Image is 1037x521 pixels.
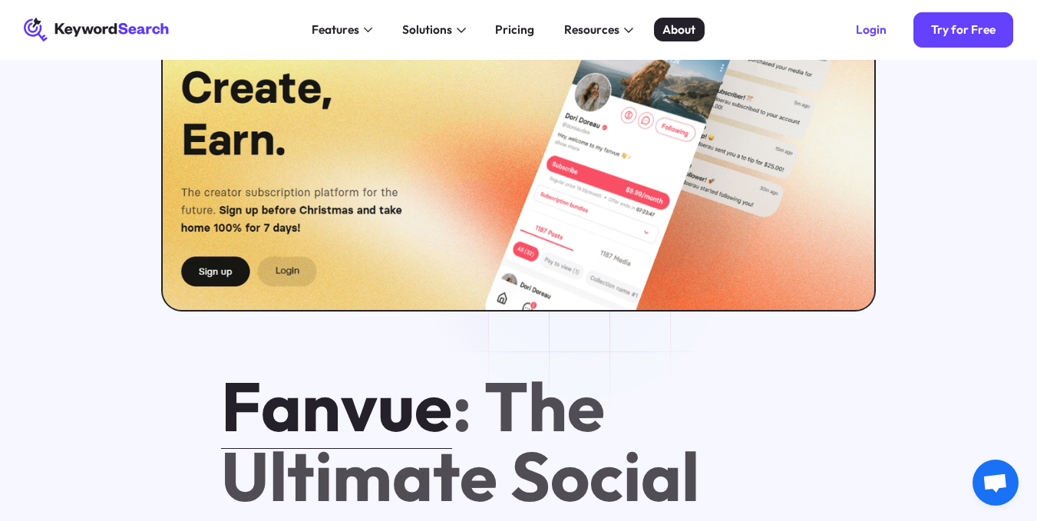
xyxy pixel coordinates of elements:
div: Open chat [973,460,1019,506]
div: Try for Free [931,22,996,37]
a: Fanvue [221,363,452,449]
a: About [654,18,705,41]
div: Pricing [495,21,534,38]
a: Try for Free [913,12,1014,48]
div: About [662,21,695,38]
div: Features [312,21,359,38]
a: Login [837,12,904,48]
a: Pricing [487,18,543,41]
div: Solutions [402,21,452,38]
div: Login [856,22,887,37]
div: Resources [564,21,619,38]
